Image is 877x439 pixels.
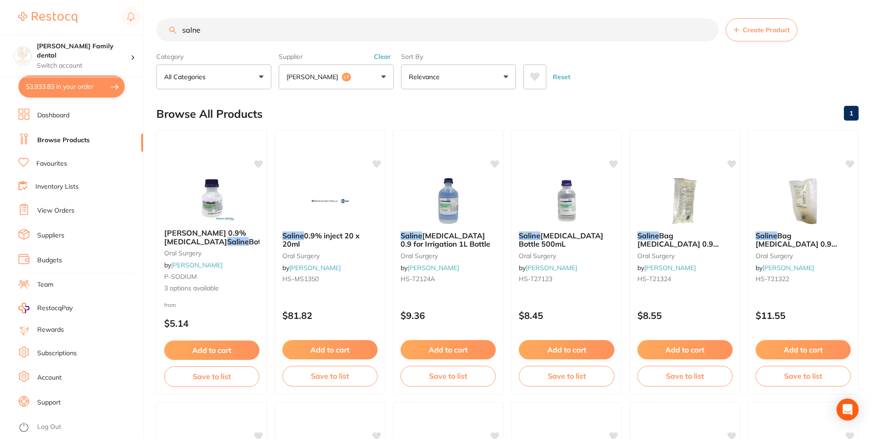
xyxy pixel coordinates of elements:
a: Team [37,280,53,289]
span: P-SODIUM [164,272,197,281]
a: Rewards [37,325,64,335]
a: Log Out [37,422,61,432]
a: Suppliers [37,231,64,240]
img: Saline Sodium Chloride Bottle 500mL [537,178,596,224]
p: $5.14 [164,318,259,329]
button: Add to cart [401,340,496,359]
p: Switch account [37,61,131,70]
em: Saline [282,231,304,240]
span: from [164,301,176,308]
button: Clear [371,52,394,61]
span: by [401,264,459,272]
label: Category [156,52,271,61]
p: $11.55 [756,310,851,321]
span: by [164,261,223,269]
span: [PERSON_NAME] 0.9% [MEDICAL_DATA] [164,228,246,246]
a: 1 [844,104,859,122]
small: oral surgery [401,252,496,260]
button: Save to list [282,366,378,386]
button: Save to list [519,366,614,386]
em: Saline [637,231,659,240]
p: $8.45 [519,310,614,321]
button: Log Out [18,420,140,435]
em: Saline [756,231,777,240]
a: RestocqPay [18,303,73,313]
b: Saline 0.9% inject 20 x 20ml [282,231,378,248]
img: Saline 0.9% inject 20 x 20ml [300,178,360,224]
span: 3 options available [164,284,259,293]
b: Baxter 0.9% Sodium Chloride Saline Bottles [164,229,259,246]
button: [PERSON_NAME]+7 [279,64,394,89]
small: oral surgery [519,252,614,260]
span: [MEDICAL_DATA] 0.9 for Irrigation 1L Bottle [401,231,490,248]
img: Restocq Logo [18,12,77,23]
a: Support [37,398,61,407]
h4: Westbrook Family dental [37,42,131,60]
b: Saline Bag Sodium Chloride 0.9 Injection 1L Bag [637,231,733,248]
a: Subscriptions [37,349,77,358]
button: $3,933.83 in your order [18,75,125,98]
a: [PERSON_NAME] [762,264,814,272]
span: by [756,264,814,272]
span: by [519,264,577,272]
label: Sort By [401,52,516,61]
button: All Categories [156,64,271,89]
small: oral surgery [282,252,378,260]
button: Add to cart [282,340,378,359]
span: HS-T2124A [401,275,435,283]
img: Saline Bag Sodium Chloride 0.9 Injection 250ml Bag [773,178,833,224]
button: Save to list [637,366,733,386]
em: Saline [519,231,540,240]
a: Restocq Logo [18,7,77,28]
img: RestocqPay [18,303,29,313]
p: $9.36 [401,310,496,321]
span: HS-T21322 [756,275,789,283]
label: Supplier [279,52,394,61]
a: Budgets [37,256,62,265]
p: $81.82 [282,310,378,321]
b: Saline Sodium Chloride 0.9 for Irrigation 1L Bottle [401,231,496,248]
span: +7 [342,73,351,82]
img: Saline Bag Sodium Chloride 0.9 Injection 1L Bag [655,178,715,224]
button: Add to cart [756,340,851,359]
h2: Browse All Products [156,108,263,121]
a: [PERSON_NAME] [289,264,341,272]
em: Saline [227,237,249,246]
p: Relevance [409,72,443,81]
button: Add to cart [164,341,259,360]
a: [PERSON_NAME] [171,261,223,269]
span: RestocqPay [37,304,73,313]
p: All Categories [164,72,209,81]
img: Westbrook Family dental [14,47,32,64]
b: Saline Sodium Chloride Bottle 500mL [519,231,614,248]
a: Favourites [36,159,67,168]
div: Open Intercom Messenger [837,399,859,421]
span: HS-MS1350 [282,275,319,283]
a: Inventory Lists [35,182,79,191]
span: HS-T21324 [637,275,671,283]
button: Save to list [756,366,851,386]
a: [PERSON_NAME] [407,264,459,272]
button: Save to list [401,366,496,386]
span: HS-T27123 [519,275,552,283]
small: oral surgery [756,252,851,260]
span: by [637,264,696,272]
a: Dashboard [37,111,69,120]
a: [PERSON_NAME] [644,264,696,272]
span: [MEDICAL_DATA] Bottle 500mL [519,231,603,248]
p: $8.55 [637,310,733,321]
a: Browse Products [37,136,90,145]
small: oral surgery [164,249,259,257]
span: 0.9% inject 20 x 20ml [282,231,360,248]
img: Saline Sodium Chloride 0.9 for Irrigation 1L Bottle [418,178,478,224]
button: Save to list [164,366,259,387]
span: by [282,264,341,272]
input: Search Products [156,18,718,41]
em: Saline [401,231,422,240]
button: Relevance [401,64,516,89]
a: Account [37,373,62,382]
button: Add to cart [519,340,614,359]
button: Reset [550,64,573,89]
p: [PERSON_NAME] [287,72,342,81]
small: oral surgery [637,252,733,260]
